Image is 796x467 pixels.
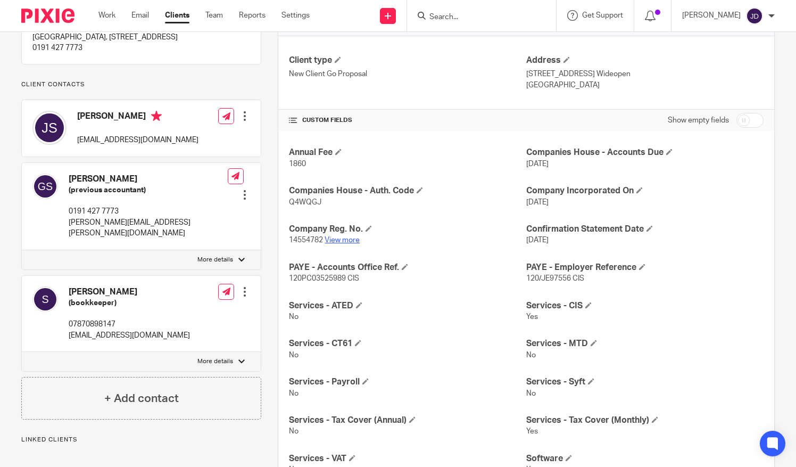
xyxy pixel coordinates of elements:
[289,300,526,312] h4: Services - ATED
[526,275,584,282] span: 120/JE97556 CIS
[582,12,623,19] span: Get Support
[21,436,261,444] p: Linked clients
[165,10,189,21] a: Clients
[281,10,310,21] a: Settings
[289,147,526,158] h4: Annual Fee
[32,174,58,199] img: svg%3E
[289,415,526,426] h4: Services - Tax Cover (Annual)
[69,330,190,341] p: [EMAIL_ADDRESS][DOMAIN_NAME]
[526,376,764,388] h4: Services - Syft
[289,390,298,397] span: No
[526,428,538,435] span: Yes
[21,9,74,23] img: Pixie
[526,224,764,235] h4: Confirmation Statement Date
[289,376,526,388] h4: Services - Payroll
[526,390,536,397] span: No
[289,160,306,168] span: 1860
[69,206,228,217] p: 0191 427 7773
[428,13,524,22] input: Search
[289,453,526,464] h4: Services - VAT
[526,80,764,91] p: [GEOGRAPHIC_DATA]
[77,111,198,124] h4: [PERSON_NAME]
[239,10,266,21] a: Reports
[32,111,67,145] img: svg%3E
[289,55,526,66] h4: Client type
[131,10,149,21] a: Email
[325,236,360,244] a: View more
[289,428,298,435] span: No
[526,300,764,312] h4: Services - CIS
[104,390,179,407] h4: + Add contact
[197,357,233,366] p: More details
[526,415,764,426] h4: Services - Tax Cover (Monthly)
[289,351,298,359] span: No
[69,185,228,195] h5: (previous accountant)
[526,160,549,168] span: [DATE]
[289,313,298,321] span: No
[69,319,190,330] p: 07870898147
[197,256,233,264] p: More details
[526,313,538,321] span: Yes
[69,298,190,308] h5: (bookkeeper)
[69,286,190,298] h4: [PERSON_NAME]
[289,199,321,206] span: Q4WQGJ
[526,55,764,66] h4: Address
[289,185,526,196] h4: Companies House - Auth. Code
[69,217,228,239] p: [PERSON_NAME][EMAIL_ADDRESS][PERSON_NAME][DOMAIN_NAME]
[69,174,228,185] h4: [PERSON_NAME]
[526,453,764,464] h4: Software
[289,69,526,79] p: New Client Go Proposal
[289,116,526,125] h4: CUSTOM FIELDS
[289,224,526,235] h4: Company Reg. No.
[746,7,763,24] img: svg%3E
[205,10,223,21] a: Team
[526,69,764,79] p: [STREET_ADDRESS] Wideopen
[526,199,549,206] span: [DATE]
[77,135,198,145] p: [EMAIL_ADDRESS][DOMAIN_NAME]
[289,275,359,282] span: 120PC03525989 CIS
[526,236,549,244] span: [DATE]
[526,262,764,273] h4: PAYE - Employer Reference
[668,115,729,126] label: Show empty fields
[151,111,162,121] i: Primary
[98,10,115,21] a: Work
[289,338,526,349] h4: Services - CT61
[526,351,536,359] span: No
[21,80,261,89] p: Client contacts
[289,236,323,244] span: 14554782
[289,262,526,273] h4: PAYE - Accounts Office Ref.
[526,338,764,349] h4: Services - MTD
[526,185,764,196] h4: Company Incorporated On
[32,286,58,312] img: svg%3E
[682,10,741,21] p: [PERSON_NAME]
[526,147,764,158] h4: Companies House - Accounts Due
